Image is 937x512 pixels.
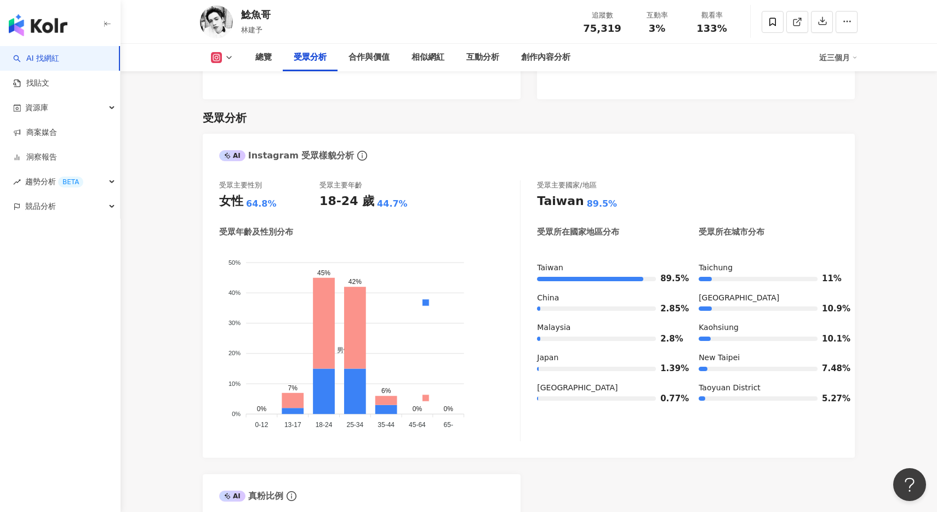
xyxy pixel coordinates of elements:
div: 鯰魚哥 [241,8,271,21]
tspan: 0% [232,411,241,417]
div: Taiwan [537,193,584,210]
tspan: 0-12 [255,422,268,429]
div: 近三個月 [819,49,858,66]
tspan: 40% [228,289,241,296]
iframe: Help Scout Beacon - Open [893,468,926,501]
div: 18-24 歲 [319,193,374,210]
span: 林建予 [241,26,262,34]
div: 觀看率 [691,10,733,21]
span: 3% [649,23,666,34]
span: 89.5% [660,275,677,283]
img: KOL Avatar [200,5,233,38]
div: 相似網紅 [412,51,444,64]
div: Malaysia [537,322,677,333]
span: info-circle [356,149,369,162]
span: 男性 [329,346,350,354]
div: 互動率 [636,10,678,21]
div: 受眾分析 [203,110,247,126]
div: 合作與價值 [348,51,390,64]
span: 11% [822,275,838,283]
div: Taoyuan District [699,383,838,394]
span: 133% [696,23,727,34]
div: [GEOGRAPHIC_DATA] [537,383,677,394]
div: 44.7% [377,198,408,210]
span: 趨勢分析 [25,169,83,194]
tspan: 13-17 [284,422,301,429]
span: 0.77% [660,395,677,403]
div: AI [219,150,245,161]
div: New Taipei [699,352,838,363]
div: 女性 [219,193,243,210]
div: 受眾主要性別 [219,180,262,190]
tspan: 25-34 [346,422,363,429]
tspan: 50% [228,259,241,266]
span: 7.48% [822,365,838,373]
div: 受眾所在國家地區分布 [537,226,619,238]
div: 受眾主要國家/地區 [537,180,596,190]
div: 互動分析 [466,51,499,64]
tspan: 35-44 [378,422,395,429]
div: BETA [58,177,83,187]
a: 找貼文 [13,78,49,89]
span: 資源庫 [25,95,48,120]
div: China [537,293,677,304]
span: 10.1% [822,335,838,343]
div: 受眾所在城市分布 [699,226,764,238]
div: AI [219,491,245,502]
span: info-circle [285,490,298,503]
a: 洞察報告 [13,152,57,163]
div: 真粉比例 [219,490,283,502]
div: Taiwan [537,263,677,274]
div: 追蹤數 [581,10,623,21]
span: 2.8% [660,335,677,343]
tspan: 30% [228,320,241,326]
div: 89.5% [587,198,618,210]
div: 64.8% [246,198,277,210]
span: 競品分析 [25,194,56,219]
div: 受眾年齡及性別分布 [219,226,293,238]
div: Japan [537,352,677,363]
div: 受眾主要年齡 [319,180,362,190]
div: 創作內容分析 [521,51,570,64]
span: 75,319 [583,22,621,34]
span: 2.85% [660,305,677,313]
div: 受眾分析 [294,51,327,64]
div: 總覽 [255,51,272,64]
div: Kaohsiung [699,322,838,333]
span: 10.9% [822,305,838,313]
span: 5.27% [822,395,838,403]
a: 商案媒合 [13,127,57,138]
div: Taichung [699,263,838,274]
tspan: 10% [228,380,241,387]
img: logo [9,14,67,36]
div: Instagram 受眾樣貌分析 [219,150,354,162]
span: rise [13,178,21,186]
tspan: 20% [228,350,241,357]
div: [GEOGRAPHIC_DATA] [699,293,838,304]
a: searchAI 找網紅 [13,53,59,64]
span: 1.39% [660,365,677,373]
tspan: 45-64 [409,422,426,429]
tspan: 18-24 [316,422,333,429]
tspan: 65- [444,422,453,429]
